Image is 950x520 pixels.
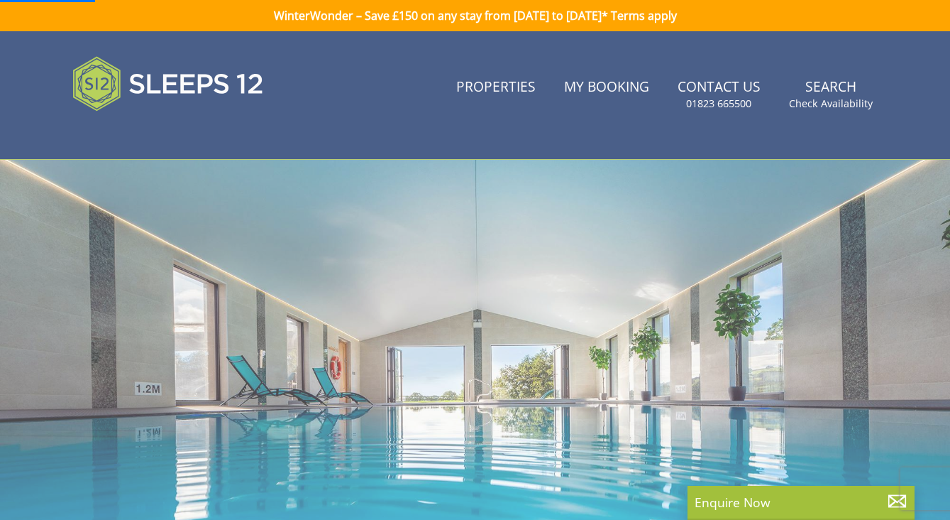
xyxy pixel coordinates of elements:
[72,48,264,119] img: Sleeps 12
[558,72,655,104] a: My Booking
[451,72,541,104] a: Properties
[672,72,766,118] a: Contact Us01823 665500
[789,97,873,111] small: Check Availability
[783,72,878,118] a: SearchCheck Availability
[695,493,907,511] p: Enquire Now
[686,97,751,111] small: 01823 665500
[65,128,214,140] iframe: Customer reviews powered by Trustpilot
